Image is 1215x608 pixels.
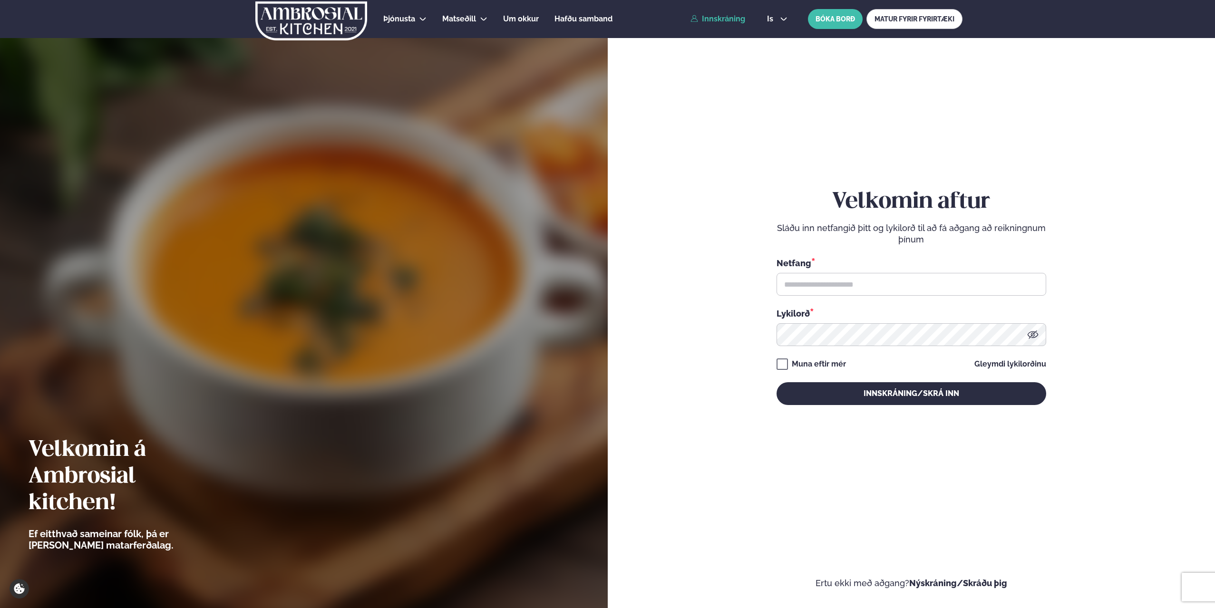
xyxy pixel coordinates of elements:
[866,9,962,29] a: MATUR FYRIR FYRIRTÆKI
[777,222,1046,245] p: Sláðu inn netfangið þitt og lykilorð til að fá aðgang að reikningnum þínum
[29,437,226,517] h2: Velkomin á Ambrosial kitchen!
[254,1,368,40] img: logo
[909,578,1007,588] a: Nýskráning/Skráðu þig
[554,14,612,23] span: Hafðu samband
[777,382,1046,405] button: Innskráning/Skrá inn
[383,14,415,23] span: Þjónusta
[29,528,226,551] p: Ef eitthvað sameinar fólk, þá er [PERSON_NAME] matarferðalag.
[777,257,1046,269] div: Netfang
[690,15,745,23] a: Innskráning
[503,13,539,25] a: Um okkur
[503,14,539,23] span: Um okkur
[383,13,415,25] a: Þjónusta
[808,9,863,29] button: BÓKA BORÐ
[759,15,795,23] button: is
[777,307,1046,319] div: Lykilorð
[974,360,1046,368] a: Gleymdi lykilorðinu
[636,578,1187,589] p: Ertu ekki með aðgang?
[10,579,29,598] a: Cookie settings
[777,189,1046,215] h2: Velkomin aftur
[554,13,612,25] a: Hafðu samband
[767,15,776,23] span: is
[442,14,476,23] span: Matseðill
[442,13,476,25] a: Matseðill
